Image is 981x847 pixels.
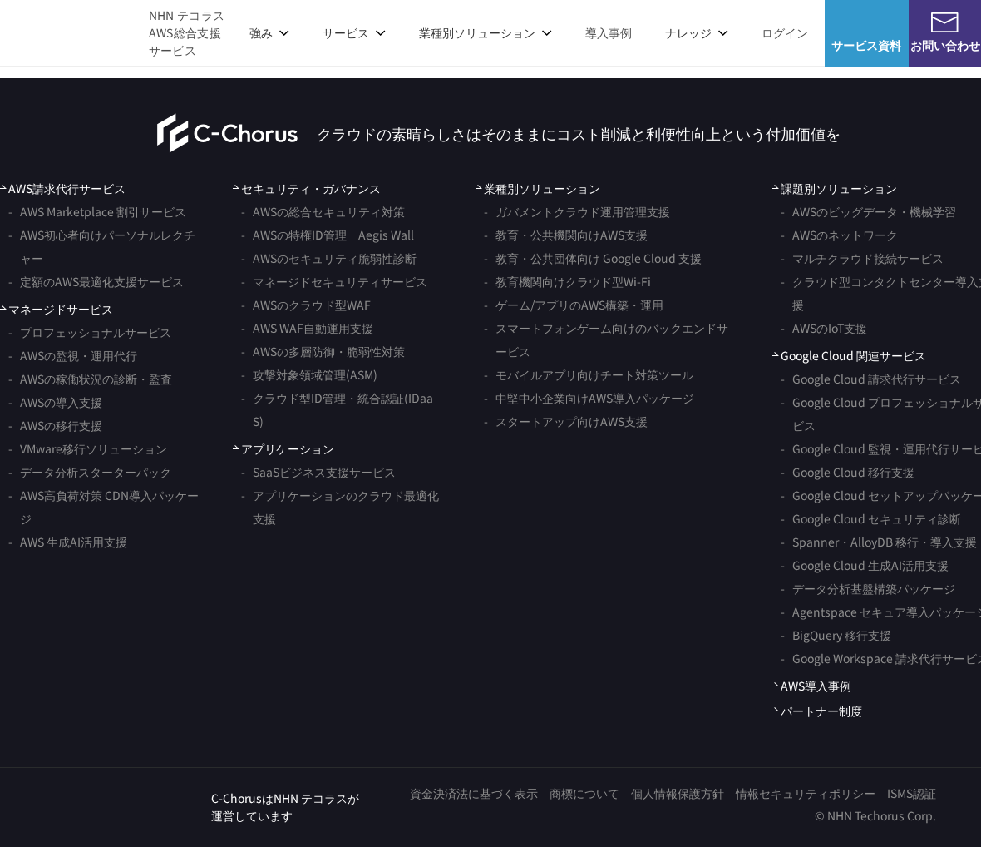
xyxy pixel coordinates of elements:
a: AWSのクラウド型WAF [241,293,371,316]
a: 教育機関向けクラウド型Wi-Fi [484,270,651,293]
p: ナレッジ [665,24,728,42]
a: AWSの移行支援 [8,414,102,437]
a: AWSの特権ID管理 Aegis Wall [241,223,414,246]
span: NHN テコラス AWS総合支援サービス [149,7,233,59]
a: AWSの稼働状況の診断・監査 [8,367,172,390]
a: 教育・公共機関向けAWS支援 [484,223,648,246]
a: ゲーム/アプリのAWS構築・運用 [484,293,663,316]
a: マルチクラウド接続サービス [781,246,944,270]
a: VMware移行ソリューション [8,437,167,460]
img: AWS総合支援サービス C-Chorus サービス資料 [853,12,880,32]
a: AWSの総合セキュリティ対策 [241,200,405,223]
a: 情報セキュリティポリシー [736,785,875,802]
a: プロフェッショナルサービス [8,320,171,344]
a: 導入事例 [585,24,632,42]
a: AWSの導入支援 [8,390,102,414]
span: Google Cloud 関連サービス [772,347,926,364]
a: AWS高負荷対策 CDN導入パッケージ [8,483,200,530]
p: © NHN Techorus Corp. [398,807,936,825]
a: Google Cloud 生成AI活用支援 [781,553,949,577]
a: AWS 生成AI活用支援 [8,530,127,553]
a: AWSのセキュリティ脆弱性診断 [241,246,417,270]
a: AWS WAF自動運用支援 [241,316,373,339]
a: 教育・公共団体向け Google Cloud 支援 [484,246,702,270]
a: データ分析スターターパック [8,460,171,483]
a: 中堅中小企業向けAWS導入パッケージ [484,386,694,409]
a: スマートフォンゲーム向けのバックエンドサービス [484,316,738,363]
a: スタートアップ向けAWS支援 [484,409,648,433]
span: アプリケーション [233,440,334,458]
a: パートナー制度 [772,702,862,720]
span: お問い合わせ [909,37,981,54]
img: お問い合わせ [931,12,958,32]
a: Spanner・AlloyDB 移行・導入支援 [781,530,977,553]
a: AWS Marketplace 割引サービス [8,200,186,223]
a: AWSの多層防御・脆弱性対策 [241,339,405,363]
a: SaaSビジネス支援サービス [241,460,396,483]
a: Google Cloud 請求代行サービス [781,367,961,390]
span: 課題別ソリューション [772,180,897,197]
span: サービス資料 [825,37,909,54]
a: AWS総合支援サービス C-Chorus NHN テコラスAWS総合支援サービス [25,7,233,59]
p: クラウドの素晴らしさはそのままにコスト削減と利便性向上という付加価値を [317,121,841,144]
p: 強み [249,24,289,42]
a: セキュリティ・ガバナンス [233,180,381,197]
a: AWSのビッグデータ・機械学習 [781,200,956,223]
span: 業種別ソリューション [476,180,600,197]
a: モバイルアプリ向けチート対策ツール [484,363,693,386]
p: C-ChorusはNHN テコラスが 運営しています [211,790,359,825]
a: AWSのIoT支援 [781,316,867,339]
p: 業種別ソリューション [419,24,552,42]
a: 定額のAWS最適化支援サービス [8,270,184,293]
img: AWS総合支援サービス C-Chorus [25,19,124,47]
a: Google Cloud セキュリティ診断 [781,507,961,530]
a: クラウド型ID管理・統合認証(IDaaS) [241,386,442,433]
a: データ分析基盤構築パッケージ [781,577,955,600]
a: Google Cloud 移行支援 [781,460,914,483]
a: ガバメントクラウド運用管理支援 [484,200,670,223]
a: 個人情報保護方針 [631,785,724,802]
a: アプリケーションのクラウド最適化支援 [241,483,442,530]
a: ISMS認証 [887,785,936,802]
a: 攻撃対象領域管理(ASM) [241,363,377,386]
a: 資金決済法に基づく表示 [410,785,538,802]
a: BigQuery 移行支援 [781,623,891,646]
a: AWSの監視・運用代行 [8,344,137,367]
a: AWSのネットワーク [781,223,898,246]
a: マネージドセキュリティサービス [241,270,427,293]
a: AWS初心者向けパーソナルレクチャー [8,223,200,270]
p: サービス [323,24,386,42]
a: 商標について [550,785,619,802]
a: AWS導入事例 [772,677,851,695]
a: ログイン [762,24,808,42]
